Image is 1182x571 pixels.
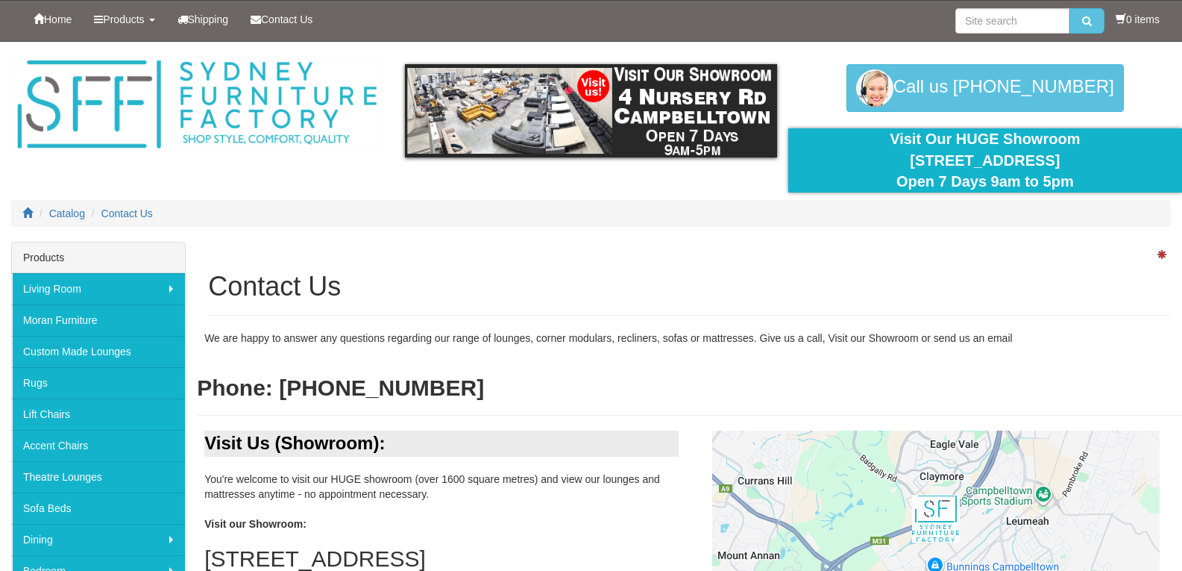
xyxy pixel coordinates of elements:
[12,273,185,305] a: Living Room
[12,336,185,367] a: Custom Made Lounges
[101,208,153,219] a: Contact Us
[166,1,240,38] a: Shipping
[12,305,185,336] a: Moran Furniture
[1116,12,1160,27] li: 0 items
[12,524,185,555] a: Dining
[12,493,185,524] a: Sofa Beds
[11,57,383,153] img: Sydney Furniture Factory
[188,13,229,25] span: Shipping
[12,243,185,273] div: Products
[197,331,1182,346] div: We are happy to answer any questions regarding our range of lounges, corner modulars, recliners, ...
[239,1,324,38] a: Contact Us
[204,546,678,571] h2: [STREET_ADDRESS]
[12,430,185,461] a: Accent Chairs
[22,1,83,38] a: Home
[799,128,1171,193] div: Visit Our HUGE Showroom [STREET_ADDRESS] Open 7 Days 9am to 5pm
[12,461,185,493] a: Theatre Lounges
[261,13,312,25] span: Contact Us
[204,431,678,456] div: Visit Us (Showroom):
[12,399,185,430] a: Lift Chairs
[12,367,185,399] a: Rugs
[955,8,1069,34] input: Site search
[49,208,85,219] a: Catalog
[83,1,166,38] a: Products
[103,13,144,25] span: Products
[197,375,484,400] b: Phone: [PHONE_NUMBER]
[44,13,72,25] span: Home
[208,272,1171,302] h1: Contact Us
[405,64,776,157] img: showroom.gif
